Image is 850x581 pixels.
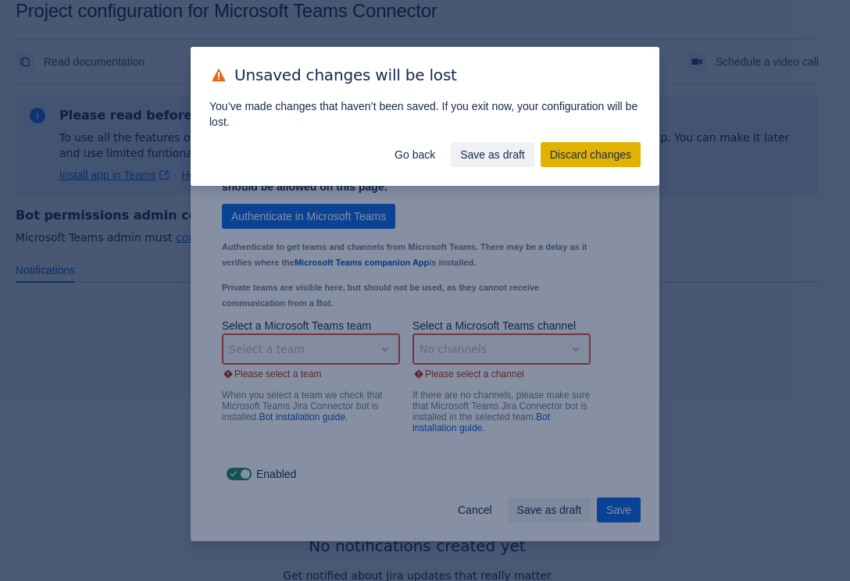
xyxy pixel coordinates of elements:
[234,66,457,86] span: Unsaved changes will be lost
[460,142,525,167] span: Save as draft
[451,142,534,167] button: Save as draft
[550,142,631,167] span: Discard changes
[541,142,641,167] button: Discard changes
[209,66,228,84] span: warning
[385,142,445,167] button: Go back
[395,142,435,167] span: Go back
[191,97,659,131] div: You’ve made changes that haven’t been saved. If you exit now, your configuration will be lost.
